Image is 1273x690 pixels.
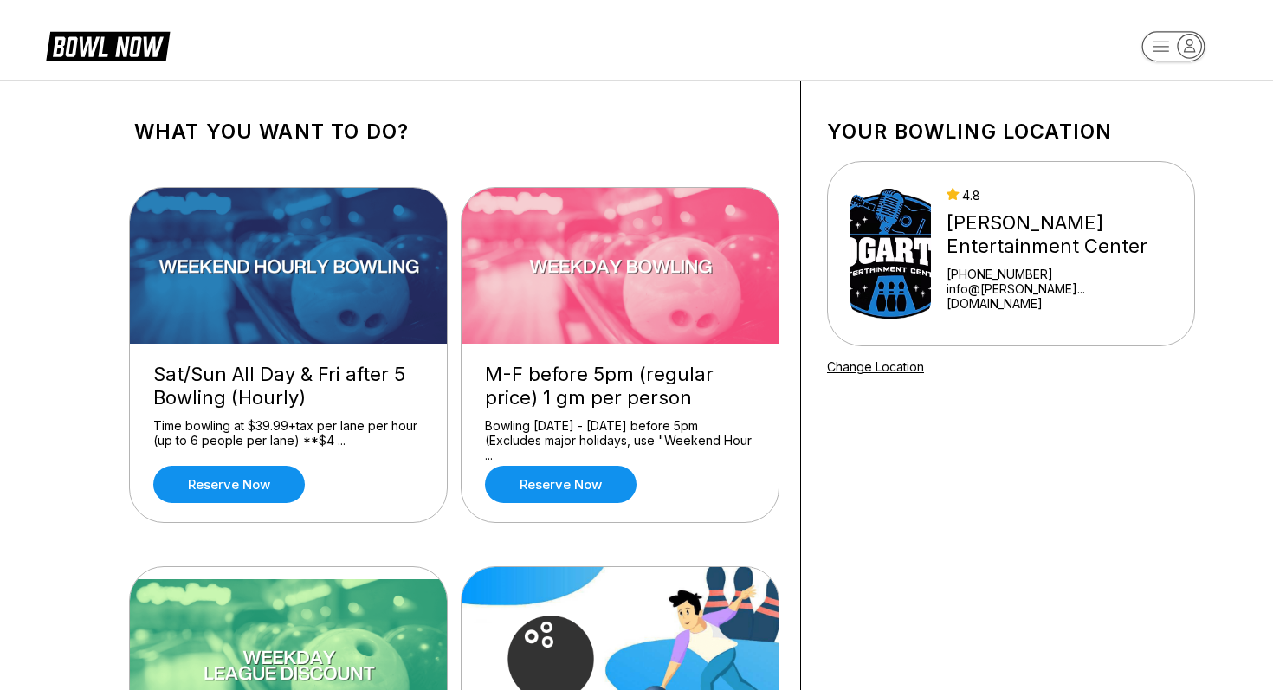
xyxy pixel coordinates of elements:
div: [PHONE_NUMBER] [947,267,1172,281]
div: Time bowling at $39.99+tax per lane per hour (up to 6 people per lane) **$4 ... [153,418,423,448]
div: Bowling [DATE] - [DATE] before 5pm (Excludes major holidays, use "Weekend Hour ... [485,418,755,448]
img: Sat/Sun All Day & Fri after 5 Bowling (Hourly) [130,188,449,344]
img: Bogart's Entertainment Center [850,189,931,319]
div: 4.8 [947,188,1172,203]
div: Sat/Sun All Day & Fri after 5 Bowling (Hourly) [153,363,423,409]
h1: Your bowling location [827,119,1195,144]
div: [PERSON_NAME] Entertainment Center [947,211,1172,258]
a: info@[PERSON_NAME]...[DOMAIN_NAME] [947,281,1172,311]
div: M-F before 5pm (regular price) 1 gm per person [485,363,755,409]
a: Reserve now [153,466,305,503]
h1: What you want to do? [134,119,774,144]
a: Reserve now [485,466,636,503]
img: M-F before 5pm (regular price) 1 gm per person [462,188,780,344]
a: Change Location [827,359,924,374]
